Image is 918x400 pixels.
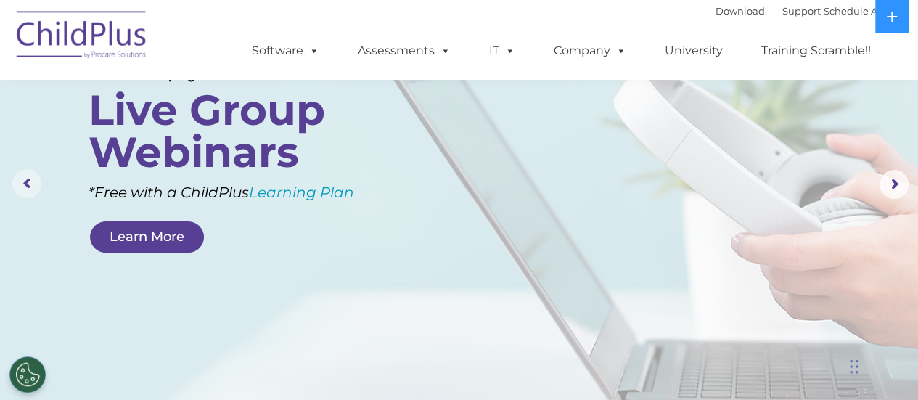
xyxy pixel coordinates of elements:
img: ChildPlus by Procare Solutions [9,1,155,73]
a: Schedule A Demo [824,5,909,17]
a: Download [716,5,765,17]
a: Company [539,36,641,65]
a: Learning Plan [249,184,354,201]
rs-layer: *Free with a ChildPlus [89,179,413,206]
span: Phone number [202,155,263,166]
iframe: Chat Widget [593,23,918,400]
a: Software [237,36,334,65]
span: Last name [202,96,246,107]
a: Support [782,5,821,17]
div: Drag [850,345,858,388]
a: IT [475,36,530,65]
a: Assessments [343,36,465,65]
font: | [716,5,909,17]
button: Cookies Settings [9,356,46,393]
rs-layer: Live Group Webinars [89,89,387,174]
a: Learn More [90,221,204,253]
